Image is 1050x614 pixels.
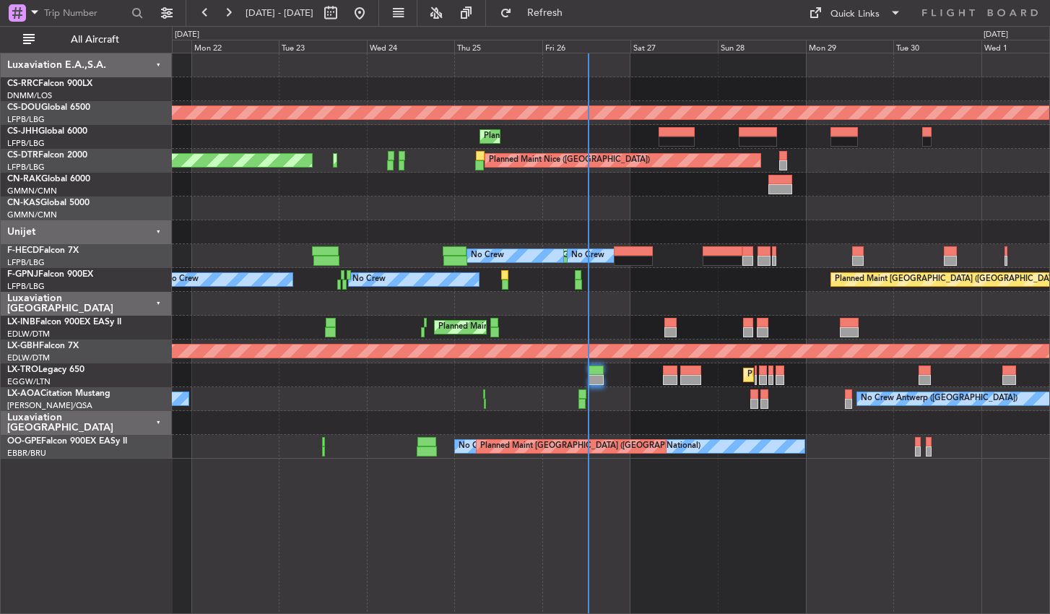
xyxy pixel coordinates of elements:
[191,40,279,53] div: Mon 22
[984,29,1008,41] div: [DATE]
[7,318,35,327] span: LX-INB
[7,151,38,160] span: CS-DTR
[489,150,650,171] div: Planned Maint Nice ([GEOGRAPHIC_DATA])
[16,28,157,51] button: All Aircraft
[7,199,40,207] span: CN-KAS
[7,175,90,183] a: CN-RAKGlobal 6000
[7,162,45,173] a: LFPB/LBG
[7,246,39,255] span: F-HECD
[7,342,79,350] a: LX-GBHFalcon 7X
[471,245,504,267] div: No Crew
[484,126,711,147] div: Planned Maint [GEOGRAPHIC_DATA] ([GEOGRAPHIC_DATA])
[893,40,981,53] div: Tue 30
[7,209,57,220] a: GMMN/CMN
[438,316,666,338] div: Planned Maint [GEOGRAPHIC_DATA] ([GEOGRAPHIC_DATA])
[7,376,51,387] a: EGGW/LTN
[7,281,45,292] a: LFPB/LBG
[7,79,92,88] a: CS-RRCFalcon 900LX
[515,8,576,18] span: Refresh
[7,400,92,411] a: [PERSON_NAME]/QSA
[7,90,52,101] a: DNMM/LOS
[44,2,127,24] input: Trip Number
[493,1,580,25] button: Refresh
[7,103,41,112] span: CS-DOU
[806,40,894,53] div: Mon 29
[7,318,121,327] a: LX-INBFalcon 900EX EASy II
[175,29,199,41] div: [DATE]
[7,186,57,196] a: GMMN/CMN
[7,151,87,160] a: CS-DTRFalcon 2000
[861,388,1018,410] div: No Crew Antwerp ([GEOGRAPHIC_DATA])
[7,199,90,207] a: CN-KASGlobal 5000
[7,103,90,112] a: CS-DOUGlobal 6500
[802,1,908,25] button: Quick Links
[7,366,84,374] a: LX-TROLegacy 650
[7,246,79,255] a: F-HECDFalcon 7X
[7,175,41,183] span: CN-RAK
[571,245,604,267] div: No Crew
[246,7,313,20] span: [DATE] - [DATE]
[7,257,45,268] a: LFPB/LBG
[630,40,719,53] div: Sat 27
[454,40,542,53] div: Thu 25
[7,329,50,340] a: EDLW/DTM
[7,389,40,398] span: LX-AOA
[7,138,45,149] a: LFPB/LBG
[480,436,742,457] div: Planned Maint [GEOGRAPHIC_DATA] ([GEOGRAPHIC_DATA] National)
[7,127,38,136] span: CS-JHH
[830,7,880,22] div: Quick Links
[7,437,41,446] span: OO-GPE
[7,342,39,350] span: LX-GBH
[7,114,45,125] a: LFPB/LBG
[718,40,806,53] div: Sun 28
[279,40,367,53] div: Tue 23
[7,389,110,398] a: LX-AOACitation Mustang
[367,40,455,53] div: Wed 24
[7,353,50,363] a: EDLW/DTM
[352,269,386,290] div: No Crew
[7,270,38,279] span: F-GPNJ
[7,270,93,279] a: F-GPNJFalcon 900EX
[7,366,38,374] span: LX-TRO
[7,127,87,136] a: CS-JHHGlobal 6000
[165,269,199,290] div: No Crew
[7,79,38,88] span: CS-RRC
[747,364,975,386] div: Planned Maint [GEOGRAPHIC_DATA] ([GEOGRAPHIC_DATA])
[542,40,630,53] div: Fri 26
[38,35,152,45] span: All Aircraft
[7,448,46,459] a: EBBR/BRU
[7,437,127,446] a: OO-GPEFalcon 900EX EASy II
[459,436,700,457] div: No Crew [GEOGRAPHIC_DATA] ([GEOGRAPHIC_DATA] National)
